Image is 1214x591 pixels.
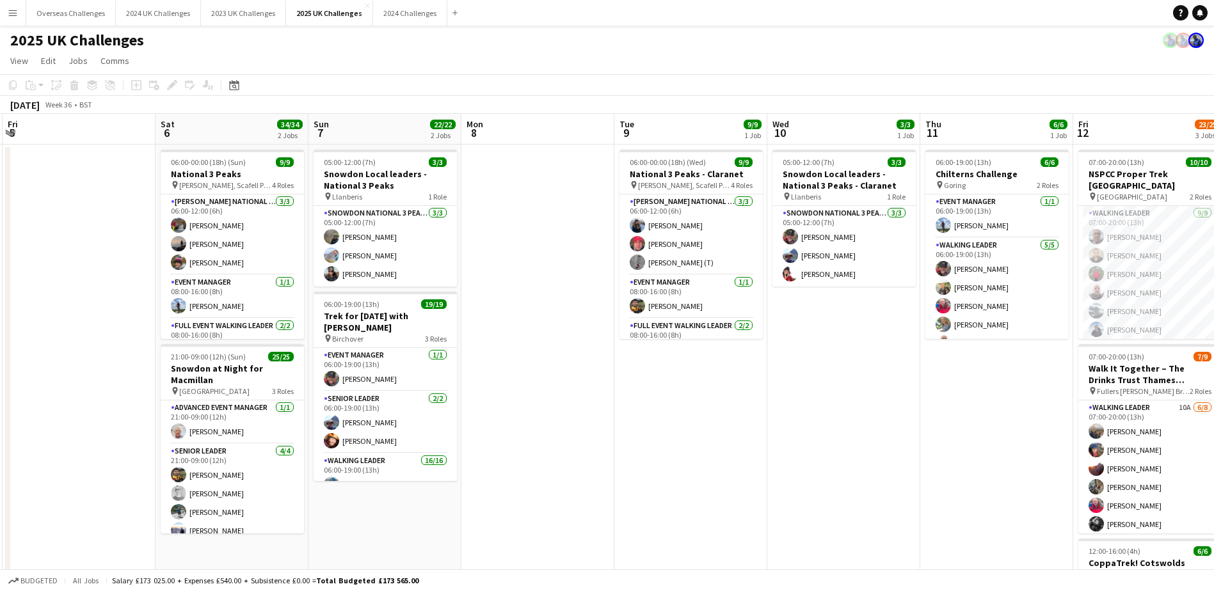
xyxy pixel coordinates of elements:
[791,192,821,201] span: Llanberis
[161,444,304,543] app-card-role: Senior Leader4/421:00-09:00 (12h)[PERSON_NAME][PERSON_NAME][PERSON_NAME][PERSON_NAME]
[1041,157,1058,167] span: 6/6
[26,1,116,26] button: Overseas Challenges
[936,157,991,167] span: 06:00-19:00 (13h)
[783,157,835,167] span: 05:00-12:00 (7h)
[332,192,362,201] span: Llanberis
[1037,180,1058,190] span: 2 Roles
[1089,157,1144,167] span: 07:00-20:00 (13h)
[925,118,941,130] span: Thu
[324,157,376,167] span: 05:00-12:00 (7h)
[10,98,40,111] div: [DATE]
[5,52,33,69] a: View
[6,574,60,588] button: Budgeted
[161,344,304,533] app-job-card: 21:00-09:00 (12h) (Sun)25/25Snowdon at Night for Macmillan [GEOGRAPHIC_DATA]3 RolesAdvanced Event...
[171,157,246,167] span: 06:00-00:00 (18h) (Sun)
[428,192,447,201] span: 1 Role
[314,292,457,481] div: 06:00-19:00 (13h)19/19Trek for [DATE] with [PERSON_NAME] Birchover3 RolesEvent Manager1/106:00-19...
[1194,352,1211,361] span: 7/9
[619,150,763,339] div: 06:00-00:00 (18h) (Wed)9/9National 3 Peaks - Claranet [PERSON_NAME], Scafell Pike and Snowdon4 Ro...
[95,52,134,69] a: Comms
[10,55,28,67] span: View
[1089,352,1144,361] span: 07:00-20:00 (13h)
[161,150,304,339] app-job-card: 06:00-00:00 (18h) (Sun)9/9National 3 Peaks [PERSON_NAME], Scafell Pike and Snowdon4 Roles[PERSON_...
[324,299,379,309] span: 06:00-19:00 (13h)
[314,168,457,191] h3: Snowdon Local leaders - National 3 Peaks
[63,52,93,69] a: Jobs
[1186,157,1211,167] span: 10/10
[923,125,941,140] span: 11
[925,150,1069,339] app-job-card: 06:00-19:00 (13h)6/6Chilterns Challenge Goring2 RolesEvent Manager1/106:00-19:00 (13h)[PERSON_NAM...
[314,118,329,130] span: Sun
[278,130,302,140] div: 2 Jobs
[744,120,762,129] span: 9/9
[1050,120,1067,129] span: 6/6
[314,348,457,391] app-card-role: Event Manager1/106:00-19:00 (13h)[PERSON_NAME]
[314,206,457,287] app-card-role: Snowdon National 3 Peaks Walking Leader3/305:00-12:00 (7h)[PERSON_NAME][PERSON_NAME][PERSON_NAME]
[314,150,457,287] app-job-card: 05:00-12:00 (7h)3/3Snowdon Local leaders - National 3 Peaks Llanberis1 RoleSnowdon National 3 Pea...
[286,1,373,26] button: 2025 UK Challenges
[772,206,916,287] app-card-role: Snowdon National 3 Peaks Walking Leader3/305:00-12:00 (7h)[PERSON_NAME][PERSON_NAME][PERSON_NAME]
[179,386,250,396] span: [GEOGRAPHIC_DATA]
[1089,546,1140,556] span: 12:00-16:00 (4h)
[619,275,763,319] app-card-role: Event Manager1/108:00-16:00 (8h)[PERSON_NAME]
[161,363,304,386] h3: Snowdon at Night for Macmillan
[1190,386,1211,396] span: 2 Roles
[465,125,483,140] span: 8
[42,100,74,109] span: Week 36
[888,157,906,167] span: 3/3
[735,157,753,167] span: 9/9
[314,391,457,453] app-card-role: Senior Leader2/206:00-19:00 (13h)[PERSON_NAME][PERSON_NAME]
[1076,125,1089,140] span: 12
[161,168,304,180] h3: National 3 Peaks
[201,1,286,26] button: 2023 UK Challenges
[630,157,706,167] span: 06:00-00:00 (18h) (Wed)
[20,576,58,585] span: Budgeted
[161,194,304,275] app-card-role: [PERSON_NAME] National 3 Peaks Walking Leader3/306:00-12:00 (6h)[PERSON_NAME][PERSON_NAME][PERSON...
[467,118,483,130] span: Mon
[771,125,789,140] span: 10
[1190,192,1211,201] span: 2 Roles
[161,319,304,384] app-card-role: Full Event Walking Leader2/208:00-16:00 (8h)
[897,130,914,140] div: 1 Job
[161,118,175,130] span: Sat
[429,157,447,167] span: 3/3
[171,352,246,361] span: 21:00-09:00 (12h) (Sun)
[731,180,753,190] span: 4 Roles
[618,125,634,140] span: 9
[10,31,144,50] h1: 2025 UK Challenges
[116,1,201,26] button: 2024 UK Challenges
[277,120,303,129] span: 34/34
[772,150,916,287] app-job-card: 05:00-12:00 (7h)3/3Snowdon Local leaders - National 3 Peaks - Claranet Llanberis1 RoleSnowdon Nat...
[925,168,1069,180] h3: Chilterns Challenge
[619,319,763,381] app-card-role: Full Event Walking Leader2/208:00-16:00 (8h)
[897,120,914,129] span: 3/3
[159,125,175,140] span: 6
[268,352,294,361] span: 25/25
[421,299,447,309] span: 19/19
[272,180,294,190] span: 4 Roles
[430,120,456,129] span: 22/22
[425,334,447,343] span: 3 Roles
[70,576,101,585] span: All jobs
[1176,33,1191,48] app-user-avatar: Andy Baker
[276,157,294,167] span: 9/9
[100,55,129,67] span: Comms
[1050,130,1067,140] div: 1 Job
[1194,546,1211,556] span: 6/6
[744,130,761,140] div: 1 Job
[772,168,916,191] h3: Snowdon Local leaders - National 3 Peaks - Claranet
[8,118,18,130] span: Fri
[619,118,634,130] span: Tue
[161,275,304,319] app-card-role: Event Manager1/108:00-16:00 (8h)[PERSON_NAME]
[68,55,88,67] span: Jobs
[772,118,789,130] span: Wed
[887,192,906,201] span: 1 Role
[925,194,1069,238] app-card-role: Event Manager1/106:00-19:00 (13h)[PERSON_NAME]
[79,100,92,109] div: BST
[1097,192,1167,201] span: [GEOGRAPHIC_DATA]
[619,168,763,180] h3: National 3 Peaks - Claranet
[944,180,966,190] span: Goring
[316,576,419,585] span: Total Budgeted £173 565.00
